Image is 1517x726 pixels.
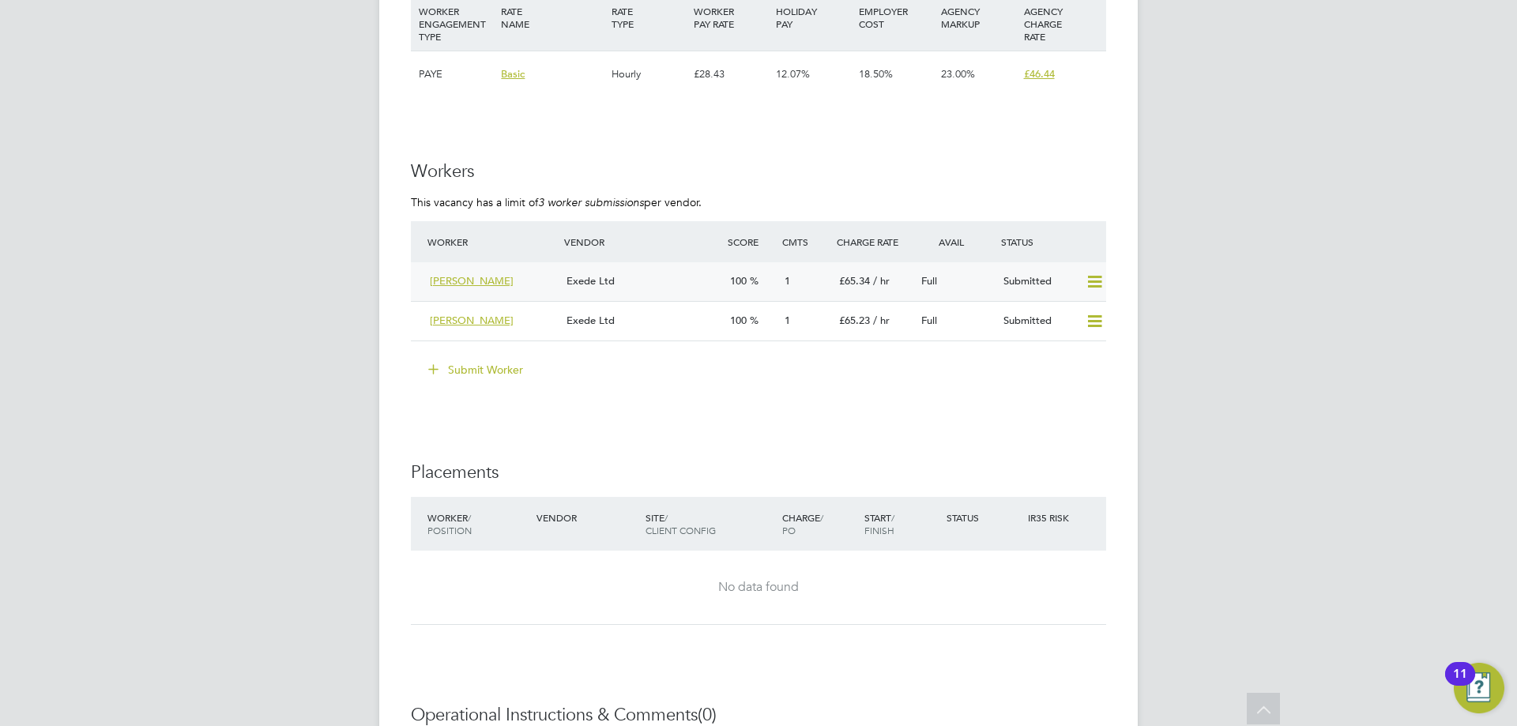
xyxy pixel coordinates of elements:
[778,228,833,256] div: Cmts
[427,579,1090,596] div: No data found
[859,67,893,81] span: 18.50%
[646,511,716,536] span: / Client Config
[839,274,870,288] span: £65.34
[567,314,615,327] span: Exede Ltd
[864,511,894,536] span: / Finish
[690,51,772,97] div: £28.43
[921,274,937,288] span: Full
[730,274,747,288] span: 100
[642,503,778,544] div: Site
[608,51,690,97] div: Hourly
[411,160,1106,183] h3: Workers
[427,511,472,536] span: / Position
[423,228,560,256] div: Worker
[860,503,943,544] div: Start
[417,357,536,382] button: Submit Worker
[538,195,644,209] em: 3 worker submissions
[730,314,747,327] span: 100
[782,511,823,536] span: / PO
[423,503,533,544] div: Worker
[1024,67,1055,81] span: £46.44
[776,67,810,81] span: 12.07%
[560,228,724,256] div: Vendor
[873,314,890,327] span: / hr
[921,314,937,327] span: Full
[415,51,497,97] div: PAYE
[778,503,860,544] div: Charge
[785,314,790,327] span: 1
[839,314,870,327] span: £65.23
[1453,674,1467,694] div: 11
[430,274,514,288] span: [PERSON_NAME]
[411,195,1106,209] p: This vacancy has a limit of per vendor.
[724,228,778,256] div: Score
[997,228,1106,256] div: Status
[411,461,1106,484] h3: Placements
[1024,503,1078,532] div: IR35 Risk
[833,228,915,256] div: Charge Rate
[501,67,525,81] span: Basic
[997,308,1079,334] div: Submitted
[873,274,890,288] span: / hr
[915,228,997,256] div: Avail
[997,269,1079,295] div: Submitted
[533,503,642,532] div: Vendor
[430,314,514,327] span: [PERSON_NAME]
[698,704,717,725] span: (0)
[1454,663,1504,713] button: Open Resource Center, 11 new notifications
[943,503,1025,532] div: Status
[567,274,615,288] span: Exede Ltd
[785,274,790,288] span: 1
[941,67,975,81] span: 23.00%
